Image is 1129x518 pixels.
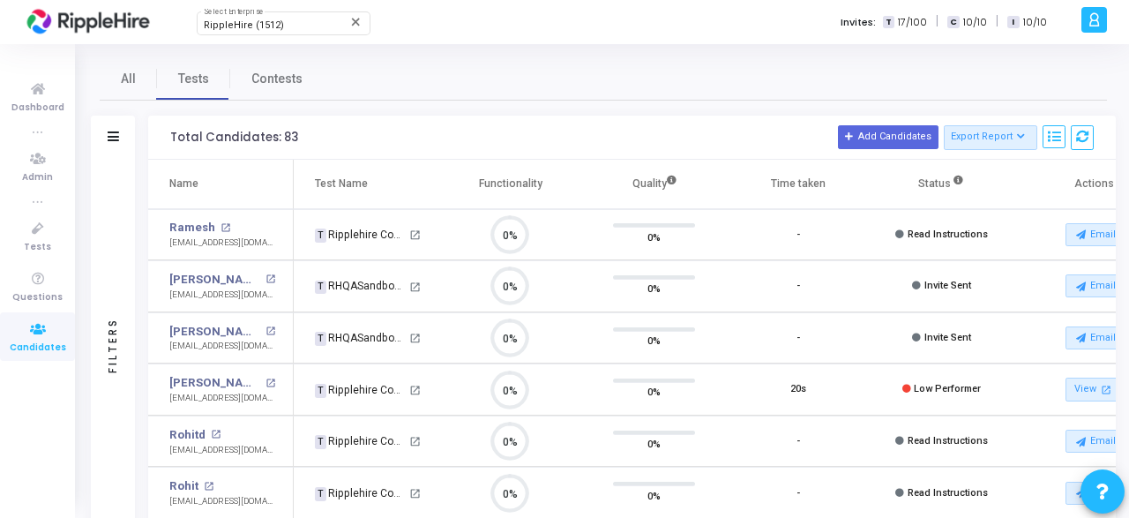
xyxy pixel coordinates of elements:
[169,426,206,444] a: Rohitd
[24,240,51,255] span: Tests
[1065,223,1127,246] button: Email
[265,379,275,388] mat-icon: open_in_new
[315,487,326,501] span: T
[315,433,407,449] div: Ripplehire Coding Assessment
[771,174,826,193] div: Time taken
[647,383,661,401] span: 0%
[315,435,326,449] span: T
[647,435,661,453] span: 0%
[265,274,275,284] mat-icon: open_in_new
[647,486,661,504] span: 0%
[1098,382,1113,397] mat-icon: open_in_new
[22,4,154,40] img: logo
[315,330,407,346] div: RHQASandbox Coding Assessment
[924,332,971,343] span: Invite Sent
[169,374,260,392] a: [PERSON_NAME]
[121,70,136,88] span: All
[169,477,198,495] a: Rohit
[870,160,1013,209] th: Status
[908,435,988,447] span: Read Instructions
[796,434,800,449] div: -
[996,12,998,31] span: |
[647,228,661,245] span: 0%
[914,383,981,394] span: Low Performer
[409,436,421,447] mat-icon: open_in_new
[170,131,298,145] div: Total Candidates: 83
[169,340,275,353] div: [EMAIL_ADDRESS][DOMAIN_NAME]
[204,482,213,492] mat-icon: open_in_new
[796,279,800,294] div: -
[409,488,421,499] mat-icon: open_in_new
[169,271,260,289] a: [PERSON_NAME]
[1065,327,1127,349] button: Email
[838,125,938,148] button: Add Candidates
[409,333,421,344] mat-icon: open_in_new
[790,382,806,397] div: 20s
[221,223,230,233] mat-icon: open_in_new
[582,160,726,209] th: Quality
[251,70,303,88] span: Contests
[169,495,275,508] div: [EMAIL_ADDRESS][DOMAIN_NAME]
[10,341,66,356] span: Candidates
[924,280,971,291] span: Invite Sent
[315,332,326,346] span: T
[105,248,121,442] div: Filters
[315,281,326,295] span: T
[11,101,64,116] span: Dashboard
[204,19,284,31] span: RippleHire (1512)
[936,12,938,31] span: |
[349,15,363,29] mat-icon: Clear
[211,430,221,439] mat-icon: open_in_new
[22,170,53,185] span: Admin
[1023,15,1047,30] span: 10/10
[947,16,959,29] span: C
[169,174,198,193] div: Name
[169,444,275,457] div: [EMAIL_ADDRESS][DOMAIN_NAME]
[315,384,326,398] span: T
[908,487,988,499] span: Read Instructions
[963,15,987,30] span: 10/10
[898,15,927,30] span: 17/100
[169,323,260,341] a: [PERSON_NAME]
[1065,378,1127,402] a: View
[265,327,275,336] mat-icon: open_in_new
[883,16,894,29] span: T
[169,219,215,236] a: Ramesh
[908,229,988,240] span: Read Instructions
[315,278,407,294] div: RHQASandbox Coding Assessment
[294,160,439,209] th: Test Name
[1065,274,1127,297] button: Email
[1007,16,1019,29] span: I
[647,332,661,349] span: 0%
[796,331,800,346] div: -
[315,227,407,243] div: Ripplehire Coding Assessment
[315,485,407,501] div: Ripplehire Coding Assessment
[169,236,275,250] div: [EMAIL_ADDRESS][DOMAIN_NAME]
[796,228,800,243] div: -
[315,382,407,398] div: Ripplehire Coding Assessment
[841,15,876,30] label: Invites:
[12,290,63,305] span: Questions
[944,125,1038,150] button: Export Report
[178,70,209,88] span: Tests
[1065,482,1127,505] button: Email
[796,486,800,501] div: -
[409,282,421,293] mat-icon: open_in_new
[169,289,275,302] div: [EMAIL_ADDRESS][DOMAIN_NAME]
[1065,430,1127,453] button: Email
[647,280,661,297] span: 0%
[315,229,326,243] span: T
[409,385,421,396] mat-icon: open_in_new
[169,392,275,405] div: [EMAIL_ADDRESS][DOMAIN_NAME]
[438,160,582,209] th: Functionality
[409,229,421,241] mat-icon: open_in_new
